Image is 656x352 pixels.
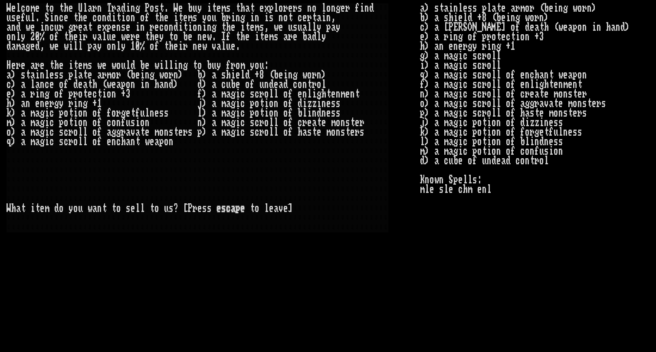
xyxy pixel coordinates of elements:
div: l [30,13,35,23]
div: h [169,42,174,51]
div: w [49,42,54,51]
div: n [169,23,174,32]
div: r [226,13,231,23]
div: e [293,32,298,42]
div: g [212,23,216,32]
div: n [11,23,16,32]
div: % [140,42,145,51]
div: t [116,13,121,23]
div: t [250,3,255,13]
div: s [121,23,126,32]
div: n [236,13,240,23]
div: P [145,3,150,13]
div: e [11,3,16,13]
div: i [40,23,45,32]
div: e [78,23,83,32]
div: n [102,13,107,23]
div: n [364,3,369,13]
div: d [35,42,40,51]
div: e [264,32,269,42]
div: e [126,23,131,32]
div: y [321,32,326,42]
div: u [54,23,59,32]
div: h [240,32,245,42]
div: o [116,61,121,70]
div: l [116,42,121,51]
div: s [293,23,298,32]
div: w [112,61,116,70]
div: w [26,23,30,32]
div: t [73,13,78,23]
div: a [245,3,250,13]
div: e [302,13,307,23]
div: m [269,32,274,42]
div: y [317,23,321,32]
div: i [321,13,326,23]
div: a [83,23,88,32]
div: a [92,42,97,51]
div: r [35,61,40,70]
div: o [193,23,197,32]
div: i [178,42,183,51]
div: 0 [135,42,140,51]
div: t [221,23,226,32]
div: n [112,42,116,51]
div: e [154,23,159,32]
div: u [212,13,216,23]
div: r [73,23,78,32]
div: s [11,13,16,23]
div: g [26,42,30,51]
div: c [49,23,54,32]
div: . [164,3,169,13]
div: w [207,32,212,42]
div: f [54,32,59,42]
div: t [236,32,240,42]
div: e [97,23,102,32]
div: r [288,32,293,42]
div: r [92,3,97,13]
div: b [140,61,145,70]
div: d [107,13,112,23]
div: l [102,32,107,42]
div: v [92,32,97,42]
div: h [64,3,69,13]
div: s [226,3,231,13]
div: g [135,3,140,13]
div: e [73,32,78,42]
div: i [69,61,73,70]
div: e [112,23,116,32]
div: e [16,13,21,23]
div: e [188,32,193,42]
div: i [49,13,54,23]
div: e [59,61,64,70]
div: r [131,32,135,42]
div: e [30,23,35,32]
div: , [40,42,45,51]
div: % [40,32,45,42]
div: e [154,32,159,42]
div: o [107,42,112,51]
div: c [159,23,164,32]
div: 2 [30,32,35,42]
div: p [107,23,112,32]
div: o [7,32,11,42]
div: . [35,13,40,23]
div: e [69,3,73,13]
div: , [264,23,269,32]
div: n [45,23,49,32]
div: l [78,42,83,51]
div: f [154,42,159,51]
div: n [193,42,197,51]
div: n [197,32,202,42]
div: s [193,13,197,23]
div: n [97,3,102,13]
div: f [355,3,360,13]
div: s [269,13,274,23]
div: l [221,42,226,51]
div: e [30,42,35,51]
stats: a) stainless plate armor (being worn) b) a shield +8 (being worn) c) a [PERSON_NAME] of death (we... [420,3,649,334]
div: a [307,32,312,42]
div: i [202,23,207,32]
div: r [307,13,312,23]
div: n [307,3,312,13]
